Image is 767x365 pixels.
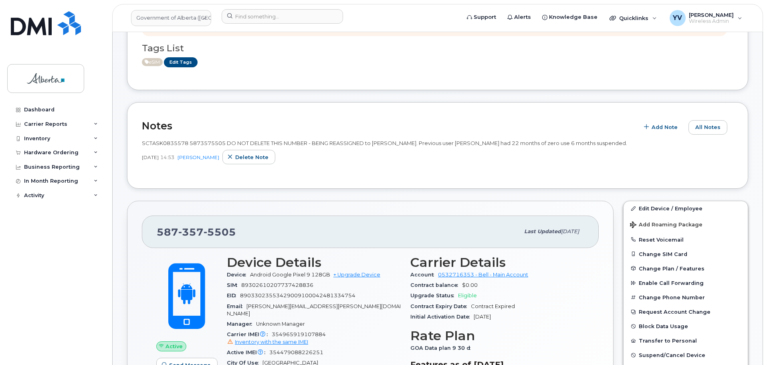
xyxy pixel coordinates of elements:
[639,120,684,135] button: Add Note
[624,305,748,319] button: Request Account Change
[624,247,748,261] button: Change SIM Card
[142,43,733,53] h3: Tags List
[204,226,236,238] span: 5505
[227,282,241,288] span: SIM
[458,292,477,298] span: Eligible
[410,303,471,309] span: Contract Expiry Date
[256,321,305,327] span: Unknown Manager
[227,303,401,317] span: [PERSON_NAME][EMAIL_ADDRESS][PERSON_NAME][DOMAIN_NAME]
[630,222,702,229] span: Add Roaming Package
[269,349,323,355] span: 354479088226251
[227,331,401,346] span: 354965919107884
[474,13,496,21] span: Support
[639,352,705,358] span: Suspend/Cancel Device
[241,282,313,288] span: 89302610207737428836
[410,255,584,270] h3: Carrier Details
[461,9,502,25] a: Support
[639,265,704,271] span: Change Plan / Features
[410,345,474,351] span: GOA Data plan 9 30 d
[164,57,198,67] a: Edit Tags
[222,9,343,24] input: Find something...
[410,272,438,278] span: Account
[624,232,748,247] button: Reset Voicemail
[537,9,603,25] a: Knowledge Base
[410,314,474,320] span: Initial Activation Date
[166,343,183,350] span: Active
[250,272,330,278] span: Android Google Pixel 9 128GB
[624,319,748,333] button: Block Data Usage
[142,140,627,146] span: SCTASK0835578 5873575505 DO NOT DELETE THIS NUMBER - BEING REASSIGNED to [PERSON_NAME]. Previous ...
[502,9,537,25] a: Alerts
[142,58,163,66] span: Active
[624,348,748,362] button: Suspend/Cancel Device
[471,303,515,309] span: Contract Expired
[624,216,748,232] button: Add Roaming Package
[695,123,721,131] span: All Notes
[604,10,662,26] div: Quicklinks
[227,349,269,355] span: Active IMEI
[227,321,256,327] span: Manager
[227,272,250,278] span: Device
[673,13,682,23] span: YV
[462,282,478,288] span: $0.00
[142,120,635,132] h2: Notes
[410,329,584,343] h3: Rate Plan
[410,292,458,298] span: Upgrade Status
[474,314,491,320] span: [DATE]
[561,228,579,234] span: [DATE]
[178,154,219,160] a: [PERSON_NAME]
[227,331,272,337] span: Carrier IMEI
[624,261,748,276] button: Change Plan / Features
[235,153,268,161] span: Delete note
[240,292,355,298] span: 89033023553429009100042481334754
[624,290,748,305] button: Change Phone Number
[514,13,531,21] span: Alerts
[689,18,734,24] span: Wireless Admin
[333,272,380,278] a: + Upgrade Device
[438,272,528,278] a: 0532716353 - Bell - Main Account
[227,255,401,270] h3: Device Details
[227,339,308,345] a: Inventory with the same IMEI
[549,13,597,21] span: Knowledge Base
[689,12,734,18] span: [PERSON_NAME]
[222,150,275,164] button: Delete note
[652,123,678,131] span: Add Note
[142,154,159,161] span: [DATE]
[624,276,748,290] button: Enable Call Forwarding
[410,282,462,288] span: Contract balance
[688,120,727,135] button: All Notes
[624,201,748,216] a: Edit Device / Employee
[131,10,211,26] a: Government of Alberta (GOA)
[664,10,748,26] div: Yen Vong
[235,339,308,345] span: Inventory with the same IMEI
[160,154,174,161] span: 14:53
[524,228,561,234] span: Last updated
[639,280,704,286] span: Enable Call Forwarding
[227,303,246,309] span: Email
[619,15,648,21] span: Quicklinks
[157,226,236,238] span: 587
[624,333,748,348] button: Transfer to Personal
[227,292,240,298] span: EID
[178,226,204,238] span: 357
